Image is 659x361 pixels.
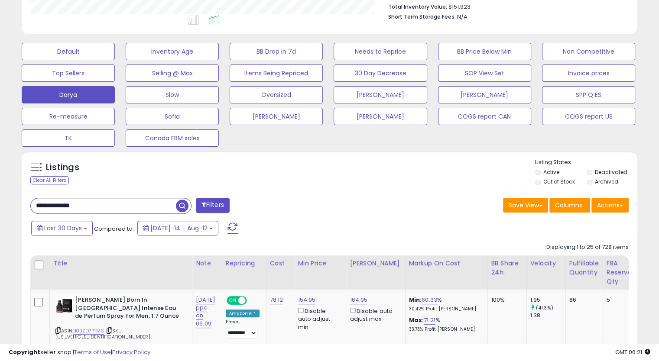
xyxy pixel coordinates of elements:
div: Velocity [530,259,562,268]
div: 5 [607,296,633,304]
div: Fulfillable Quantity [569,259,599,277]
button: BB Price Below Min [438,43,531,60]
div: 100% [491,296,520,304]
b: Short Term Storage Fees: [388,13,456,20]
div: % [409,296,481,312]
button: COGS report CAN [438,108,531,125]
div: Amazon AI * [226,309,260,317]
span: | SKU: [US_VEHICLE_IDENTIFICATION_NUMBER] [55,327,150,340]
div: 1.38 [530,312,565,319]
span: Compared to: [94,225,134,233]
button: Save View [503,198,548,213]
div: Repricing [226,259,263,268]
button: TK [22,129,115,147]
th: The percentage added to the cost of goods (COGS) that forms the calculator for Min & Max prices. [405,255,487,290]
button: Actions [591,198,629,213]
b: [PERSON_NAME] Born In [GEOGRAPHIC_DATA] Intense Eau de Perfum Spray for Men, 1.7 Ounce [75,296,180,322]
a: [DATE] ppc on 09.09 [196,296,215,328]
label: Archived [594,178,618,185]
h5: Listings [46,161,79,174]
button: Non Competitive [542,43,635,60]
button: Canada FBM sales [126,129,219,147]
span: N/A [457,13,467,21]
p: 33.73% Profit [PERSON_NAME] [409,326,481,332]
div: Title [53,259,188,268]
a: 78.12 [270,296,283,304]
button: Last 30 Days [31,221,93,235]
button: Selling @ Max [126,64,219,82]
span: [DATE]-14 - Aug-12 [150,224,208,232]
label: Active [543,168,559,176]
div: ASIN: [55,296,185,351]
button: [PERSON_NAME] [230,108,323,125]
b: Max: [409,316,424,324]
div: seller snap | | [9,348,150,357]
button: [PERSON_NAME] [334,108,427,125]
span: ON [227,297,238,304]
li: $151,923 [388,1,622,11]
div: Markup on Cost [409,259,484,268]
p: Listing States: [535,158,637,167]
button: Sofia [126,108,219,125]
a: 71.21 [424,316,435,325]
div: Disable auto adjust max [350,306,398,323]
label: Deactivated [594,168,627,176]
strong: Copyright [9,348,40,356]
a: Terms of Use [74,348,111,356]
button: [DATE]-14 - Aug-12 [137,221,218,235]
div: % [409,316,481,332]
button: COGS report US [542,108,635,125]
span: 2025-09-12 06:21 GMT [615,348,650,356]
button: Columns [549,198,590,213]
a: Privacy Policy [112,348,150,356]
div: FBA Reserved Qty [607,259,636,286]
div: Min Price [298,259,342,268]
a: 60.33 [422,296,437,304]
div: Displaying 1 to 25 of 728 items [546,243,629,251]
div: BB Share 24h. [491,259,523,277]
a: 164.95 [350,296,367,304]
button: Filters [196,198,230,213]
button: Darya [22,86,115,103]
img: 41Z7yn+qqQL._SL40_.jpg [55,296,73,313]
div: Clear All Filters [30,176,69,184]
button: Top Sellers [22,64,115,82]
div: 86 [569,296,596,304]
span: OFF [246,297,260,304]
p: 30.42% Profit [PERSON_NAME] [409,306,481,312]
div: Cost [270,259,291,268]
button: 30 Day Decrease [334,64,427,82]
label: Out of Stock [543,178,575,185]
div: Note [196,259,218,268]
button: Re-measure [22,108,115,125]
button: Oversized [230,86,323,103]
button: SOP View Set [438,64,531,82]
button: Default [22,43,115,60]
div: Preset: [226,319,260,338]
a: 154.95 [298,296,315,304]
button: Slow [126,86,219,103]
b: Total Inventory Value: [388,3,447,10]
span: Columns [555,201,582,210]
button: BB Drop in 7d [230,43,323,60]
button: Invoice prices [542,64,635,82]
span: Last 30 Days [44,224,82,232]
button: [PERSON_NAME] [334,86,427,103]
div: [PERSON_NAME] [350,259,401,268]
b: Min: [409,296,422,304]
a: B0BZD7PTMS [73,327,104,335]
button: SPP Q ES [542,86,635,103]
button: Items Being Repriced [230,64,323,82]
div: Disable auto adjust min [298,306,339,331]
div: 1.95 [530,296,565,304]
small: (41.3%) [536,304,553,311]
button: [PERSON_NAME] [438,86,531,103]
button: Inventory Age [126,43,219,60]
button: Needs to Reprice [334,43,427,60]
